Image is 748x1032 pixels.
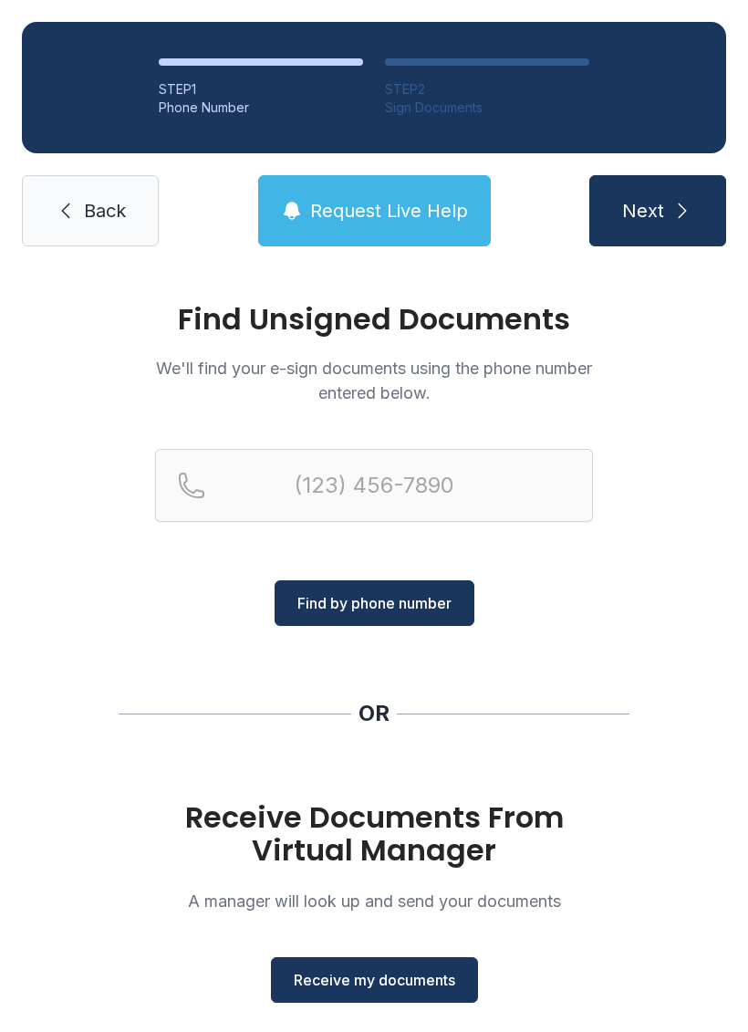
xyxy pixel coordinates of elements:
[155,801,593,867] h1: Receive Documents From Virtual Manager
[84,198,126,224] span: Back
[385,80,589,99] div: STEP 2
[385,99,589,117] div: Sign Documents
[159,99,363,117] div: Phone Number
[297,592,452,614] span: Find by phone number
[358,699,390,728] div: OR
[159,80,363,99] div: STEP 1
[294,969,455,991] span: Receive my documents
[155,889,593,913] p: A manager will look up and send your documents
[155,356,593,405] p: We'll find your e-sign documents using the phone number entered below.
[155,305,593,334] h1: Find Unsigned Documents
[155,449,593,522] input: Reservation phone number
[622,198,664,224] span: Next
[310,198,468,224] span: Request Live Help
